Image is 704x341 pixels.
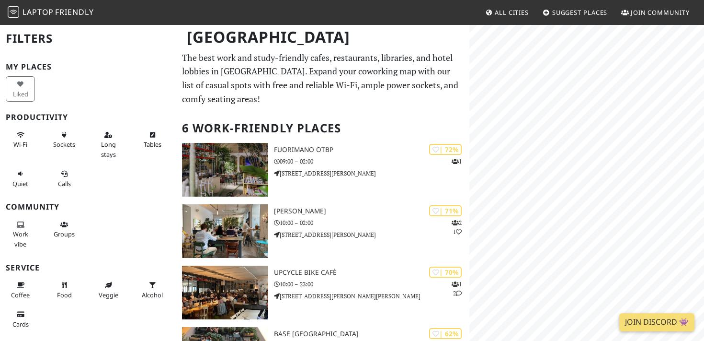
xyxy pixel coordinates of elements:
[142,291,163,299] span: Alcohol
[8,4,94,21] a: LaptopFriendly LaptopFriendly
[182,114,464,143] h2: 6 Work-Friendly Places
[50,277,79,303] button: Food
[50,127,79,153] button: Sockets
[182,51,464,106] p: The best work and study-friendly cafes, restaurants, libraries, and hotel lobbies in [GEOGRAPHIC_...
[6,217,35,252] button: Work vibe
[176,266,470,319] a: Upcycle Bike Cafè | 70% 12 Upcycle Bike Cafè 10:00 – 23:00 [STREET_ADDRESS][PERSON_NAME][PERSON_N...
[552,8,608,17] span: Suggest Places
[6,263,170,272] h3: Service
[481,4,533,21] a: All Cities
[57,291,72,299] span: Food
[176,143,470,197] a: Fuorimano OTBP | 72% 1 Fuorimano OTBP 09:00 – 02:00 [STREET_ADDRESS][PERSON_NAME]
[452,218,462,236] p: 2 1
[50,217,79,242] button: Groups
[539,4,612,21] a: Suggest Places
[6,24,170,53] h2: Filters
[274,218,469,227] p: 10:00 – 02:00
[452,157,462,166] p: 1
[631,8,690,17] span: Join Community
[182,266,268,319] img: Upcycle Bike Cafè
[6,62,170,71] h3: My Places
[274,292,469,301] p: [STREET_ADDRESS][PERSON_NAME][PERSON_NAME]
[94,127,123,162] button: Long stays
[274,230,469,239] p: [STREET_ADDRESS][PERSON_NAME]
[274,169,469,178] p: [STREET_ADDRESS][PERSON_NAME]
[11,291,30,299] span: Coffee
[6,202,170,212] h3: Community
[617,4,693,21] a: Join Community
[274,330,469,338] h3: BASE [GEOGRAPHIC_DATA]
[13,140,27,149] span: Stable Wi-Fi
[274,280,469,289] p: 10:00 – 23:00
[101,140,116,158] span: Long stays
[182,204,268,258] img: oTTo
[429,328,462,339] div: | 62%
[429,144,462,155] div: | 72%
[53,140,75,149] span: Power sockets
[50,166,79,191] button: Calls
[94,277,123,303] button: Veggie
[6,113,170,122] h3: Productivity
[274,207,469,215] h3: [PERSON_NAME]
[144,140,161,149] span: Work-friendly tables
[138,277,167,303] button: Alcohol
[274,146,469,154] h3: Fuorimano OTBP
[179,24,468,50] h1: [GEOGRAPHIC_DATA]
[54,230,75,238] span: Group tables
[55,7,93,17] span: Friendly
[99,291,118,299] span: Veggie
[182,143,268,197] img: Fuorimano OTBP
[452,280,462,298] p: 1 2
[429,205,462,216] div: | 71%
[619,313,694,331] a: Join Discord 👾
[8,6,19,18] img: LaptopFriendly
[23,7,54,17] span: Laptop
[58,179,71,188] span: Video/audio calls
[6,277,35,303] button: Coffee
[6,166,35,191] button: Quiet
[12,179,28,188] span: Quiet
[429,267,462,278] div: | 70%
[176,204,470,258] a: oTTo | 71% 21 [PERSON_NAME] 10:00 – 02:00 [STREET_ADDRESS][PERSON_NAME]
[138,127,167,153] button: Tables
[6,306,35,332] button: Cards
[495,8,529,17] span: All Cities
[12,320,29,329] span: Credit cards
[6,127,35,153] button: Wi-Fi
[13,230,28,248] span: People working
[274,269,469,277] h3: Upcycle Bike Cafè
[274,157,469,166] p: 09:00 – 02:00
